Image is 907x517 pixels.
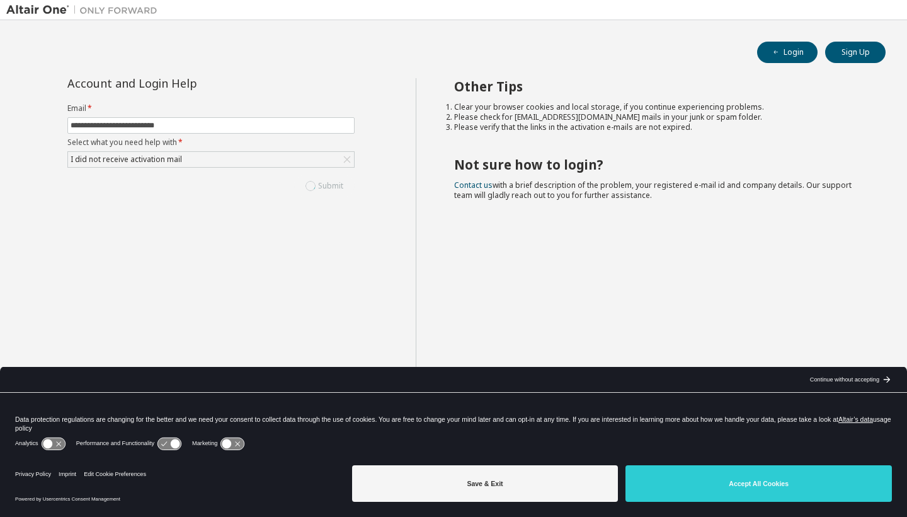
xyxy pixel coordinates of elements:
label: Select what you need help with [67,137,355,148]
li: Please verify that the links in the activation e-mails are not expired. [454,122,864,132]
button: Sign Up [825,42,886,63]
span: with a brief description of the problem, your registered e-mail id and company details. Our suppo... [454,180,852,200]
img: Altair One [6,4,164,16]
h2: Other Tips [454,78,864,95]
li: Clear your browser cookies and local storage, if you continue experiencing problems. [454,102,864,112]
li: Please check for [EMAIL_ADDRESS][DOMAIN_NAME] mails in your junk or spam folder. [454,112,864,122]
div: I did not receive activation mail [69,153,184,166]
a: Contact us [454,180,493,190]
button: Login [757,42,818,63]
div: I did not receive activation mail [68,152,354,167]
h2: Not sure how to login? [454,156,864,173]
div: Account and Login Help [67,78,297,88]
label: Email [67,103,355,113]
